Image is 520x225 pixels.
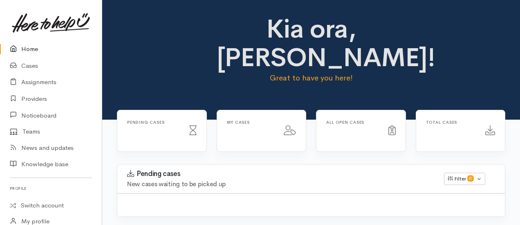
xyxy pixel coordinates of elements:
h6: Total cases [426,120,476,125]
h4: New cases waiting to be picked up [127,181,434,188]
span: 0 [467,175,474,182]
h6: My cases [227,120,274,125]
h3: Pending cases [127,170,434,178]
h6: All Open cases [326,120,379,125]
p: Great to have you here! [217,72,406,84]
button: Filter0 [444,173,485,185]
h6: Profile [10,183,92,194]
h6: Pending cases [127,120,179,125]
h1: Kia ora, [PERSON_NAME]! [217,15,406,72]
